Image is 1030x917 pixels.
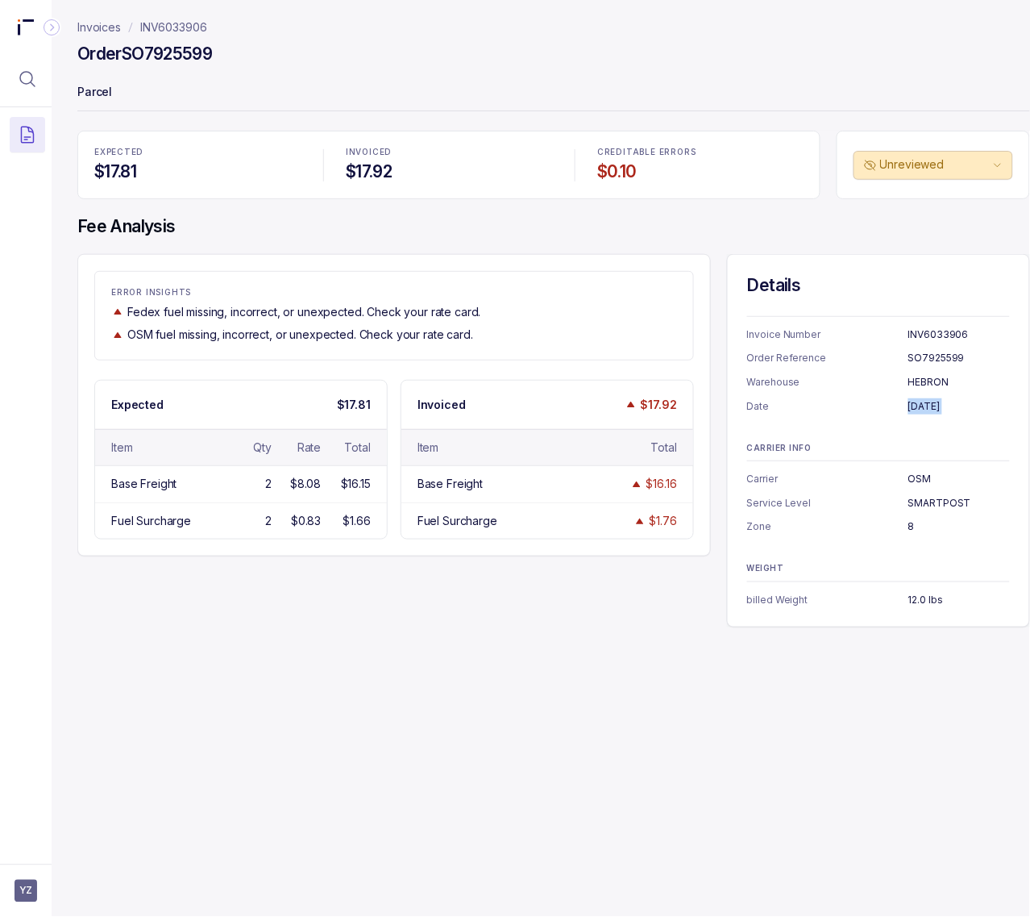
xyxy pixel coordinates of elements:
div: Fuel Surcharge [111,513,191,529]
p: WEIGHT [747,564,1010,573]
div: $16.16 [646,476,677,492]
h4: Details [747,274,1010,297]
a: INV6033906 [140,19,207,35]
ul: Information Summary [747,327,1010,415]
h4: $17.81 [94,160,301,183]
a: Invoices [77,19,121,35]
p: Service Level [747,495,908,511]
p: ERROR INSIGHTS [111,288,677,298]
p: Parcel [77,77,1030,110]
h4: Fee Analysis [77,215,1030,238]
div: Collapse Icon [42,18,61,37]
p: OSM fuel missing, incorrect, or unexpected. Check your rate card. [127,327,473,343]
p: CREDITABLE ERRORS [597,148,804,157]
div: Qty [253,440,272,456]
p: billed Weight [747,592,908,608]
div: $0.83 [291,513,321,529]
p: Expected [111,397,164,413]
img: trend image [111,329,124,341]
p: OSM [908,471,1010,487]
p: Order Reference [747,350,908,366]
p: $17.81 [337,397,371,413]
button: Unreviewed [853,151,1013,180]
p: Date [747,398,908,415]
ul: Information Summary [747,592,1010,608]
p: Carrier [747,471,908,487]
p: INVOICED [346,148,552,157]
h4: $0.10 [597,160,804,183]
div: Base Freight [111,476,177,492]
button: Menu Icon Button DocumentTextIcon [10,117,45,152]
p: Fedex fuel missing, incorrect, or unexpected. Check your rate card. [127,304,481,320]
div: Item [417,440,438,456]
img: trend image [111,306,124,318]
img: trend image [625,398,638,411]
div: Item [111,440,132,456]
div: Total [651,440,677,456]
div: $8.08 [290,476,321,492]
div: Base Freight [417,476,483,492]
p: 12.0 lbs [908,592,1010,608]
div: 2 [265,513,272,529]
p: Invoiced [417,397,466,413]
p: Unreviewed [880,156,990,173]
p: Zone [747,519,908,535]
p: SO7925599 [908,350,1010,366]
img: trend image [630,478,643,490]
button: User initials [15,880,37,902]
p: Invoice Number [747,327,908,343]
div: $1.76 [650,513,677,529]
p: 8 [908,519,1010,535]
p: INV6033906 [908,327,1010,343]
p: SMARTPOST [908,495,1010,511]
nav: breadcrumb [77,19,207,35]
div: Rate [297,440,321,456]
p: HEBRON [908,374,1010,390]
div: $16.15 [341,476,371,492]
h4: $17.92 [346,160,552,183]
p: [DATE] [908,398,1010,415]
p: EXPECTED [94,148,301,157]
button: Menu Icon Button MagnifyingGlassIcon [10,61,45,97]
p: $17.92 [641,397,677,413]
p: CARRIER INFO [747,444,1010,453]
p: Warehouse [747,374,908,390]
ul: Information Summary [747,471,1010,535]
div: 2 [265,476,272,492]
div: Total [345,440,371,456]
img: trend image [633,515,646,527]
div: Fuel Surcharge [417,513,497,529]
div: $1.66 [343,513,371,529]
h4: Order SO7925599 [77,43,212,65]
